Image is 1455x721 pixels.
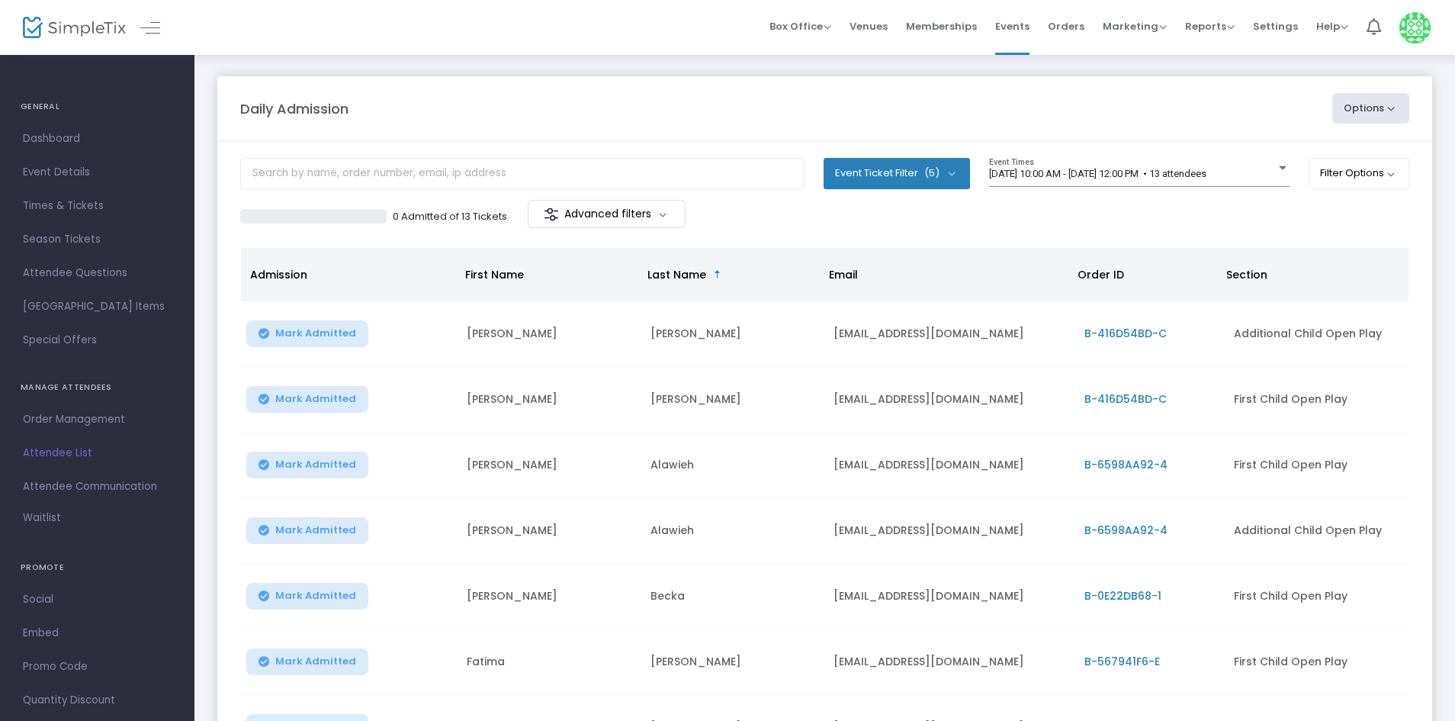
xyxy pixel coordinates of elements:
span: Section [1226,267,1267,282]
span: Quantity Discount [23,690,172,710]
span: B-567941F6-E [1084,654,1160,669]
td: [EMAIL_ADDRESS][DOMAIN_NAME] [824,433,1074,498]
td: [EMAIL_ADDRESS][DOMAIN_NAME] [824,629,1074,695]
td: [PERSON_NAME] [458,433,641,498]
span: Social [23,590,172,610]
span: Events [995,7,1029,46]
span: B-416D54BD-C [1084,391,1167,407]
span: Mark Admitted [275,459,356,471]
p: 0 Admitted of 13 Tickets [393,209,507,224]
td: Becka [641,564,825,629]
span: B-6598AA92-4 [1084,457,1168,472]
span: Attendee Communication [23,477,172,497]
button: Filter Options [1309,158,1410,188]
span: (5) [924,167,939,179]
span: Reports [1185,19,1235,34]
h4: GENERAL [21,92,174,122]
td: [PERSON_NAME] [641,367,825,433]
span: Promo Code [23,657,172,677]
td: First Child Open Play [1225,564,1408,629]
td: Additional Child Open Play [1225,301,1408,367]
h4: PROMOTE [21,552,174,583]
span: Sortable [711,269,724,281]
span: Marketing [1103,19,1167,34]
span: Mark Admitted [275,327,356,340]
td: [EMAIL_ADDRESS][DOMAIN_NAME] [824,301,1074,367]
td: [PERSON_NAME] [641,629,825,695]
button: Mark Admitted [246,517,368,544]
img: filter [544,207,559,222]
span: Attendee List [23,443,172,463]
button: Mark Admitted [246,320,368,347]
span: Help [1316,19,1348,34]
td: [PERSON_NAME] [458,301,641,367]
span: Event Details [23,163,172,182]
span: [GEOGRAPHIC_DATA] Items [23,297,172,317]
td: [PERSON_NAME] [458,564,641,629]
m-button: Advanced filters [528,200,686,228]
span: Admission [250,267,307,282]
td: [EMAIL_ADDRESS][DOMAIN_NAME] [824,367,1074,433]
td: First Child Open Play [1225,629,1408,695]
span: Embed [23,623,172,643]
button: Event Ticket Filter(5) [824,158,970,188]
span: Mark Admitted [275,393,356,405]
span: Order Management [23,410,172,430]
span: Order ID [1078,267,1124,282]
span: [DATE] 10:00 AM - [DATE] 12:00 PM • 13 attendees [989,168,1206,179]
span: Waitlist [23,510,61,526]
span: Season Tickets [23,230,172,249]
m-panel-title: Daily Admission [240,98,348,119]
td: [PERSON_NAME] [458,367,641,433]
td: Additional Child Open Play [1225,498,1408,564]
span: B-0E22DB68-1 [1084,588,1161,604]
td: [EMAIL_ADDRESS][DOMAIN_NAME] [824,564,1074,629]
span: Mark Admitted [275,590,356,602]
td: [PERSON_NAME] [641,301,825,367]
button: Mark Admitted [246,583,368,610]
td: [PERSON_NAME] [458,498,641,564]
span: Box Office [769,19,831,34]
span: Dashboard [23,129,172,149]
input: Search by name, order number, email, ip address [240,158,805,189]
td: Alawieh [641,433,825,498]
span: Times & Tickets [23,196,172,216]
button: Mark Admitted [246,452,368,478]
span: B-6598AA92-4 [1084,523,1168,538]
span: Orders [1048,7,1084,46]
span: B-416D54BD-C [1084,326,1167,341]
span: Last Name [647,267,706,282]
td: First Child Open Play [1225,433,1408,498]
span: Mark Admitted [275,655,356,668]
td: First Child Open Play [1225,367,1408,433]
span: First Name [465,267,524,282]
button: Mark Admitted [246,649,368,675]
span: Special Offers [23,330,172,350]
span: Settings [1253,7,1298,46]
span: Mark Admitted [275,524,356,536]
button: Mark Admitted [246,386,368,413]
td: Fatima [458,629,641,695]
td: [EMAIL_ADDRESS][DOMAIN_NAME] [824,498,1074,564]
span: Venues [850,7,888,46]
span: Memberships [906,7,977,46]
button: Options [1332,93,1410,124]
td: Alawieh [641,498,825,564]
h4: MANAGE ATTENDEES [21,372,174,403]
span: Email [829,267,858,282]
span: Attendee Questions [23,263,172,283]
